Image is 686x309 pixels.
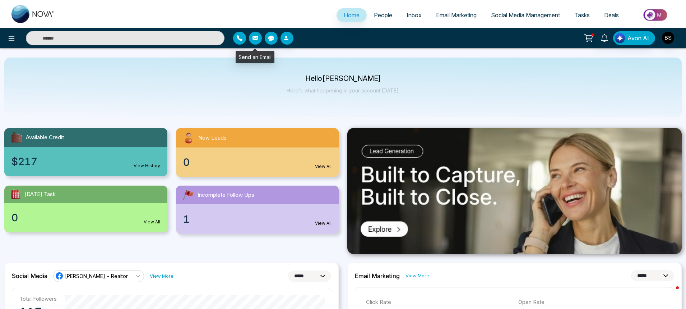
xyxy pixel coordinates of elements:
[11,210,18,225] span: 0
[11,5,55,23] img: Nova CRM Logo
[315,220,332,227] a: View All
[399,8,429,22] a: Inbox
[662,285,679,302] iframe: Intercom live chat
[355,272,400,280] h2: Email Marketing
[615,33,625,43] img: Lead Flow
[662,32,674,44] img: User Avatar
[198,134,227,142] span: New Leads
[374,12,392,19] span: People
[436,12,477,19] span: Email Marketing
[337,8,367,22] a: Home
[65,273,128,280] span: [PERSON_NAME] - Realtor
[287,76,400,82] p: Hello [PERSON_NAME]
[567,8,597,22] a: Tasks
[597,8,626,22] a: Deals
[367,8,399,22] a: People
[344,12,360,19] span: Home
[182,131,195,145] img: newLeads.svg
[287,87,400,94] p: Here's what happening in your account [DATE].
[491,12,560,19] span: Social Media Management
[26,133,64,142] span: Available Credit
[11,154,37,169] span: $217
[347,128,682,254] img: .
[407,12,422,19] span: Inbox
[604,12,619,19] span: Deals
[613,31,655,45] button: Avon AI
[630,7,682,23] img: Market-place.gif
[183,155,190,170] span: 0
[144,219,160,225] a: View All
[366,298,511,306] p: Click Rate
[19,295,57,302] p: Total Followers
[627,34,649,42] span: Avon AI
[183,212,190,227] span: 1
[150,273,173,280] a: View More
[574,12,590,19] span: Tasks
[10,131,23,144] img: availableCredit.svg
[134,163,160,169] a: View History
[484,8,567,22] a: Social Media Management
[172,186,343,234] a: Incomplete Follow Ups1View All
[429,8,484,22] a: Email Marketing
[10,188,22,200] img: todayTask.svg
[12,272,47,280] h2: Social Media
[172,128,343,177] a: New Leads0View All
[405,272,429,279] a: View More
[24,190,56,199] span: [DATE] Task
[518,298,663,306] p: Open Rate
[182,188,195,201] img: followUps.svg
[236,51,274,63] div: Send an Email
[315,163,332,170] a: View All
[198,191,254,199] span: Incomplete Follow Ups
